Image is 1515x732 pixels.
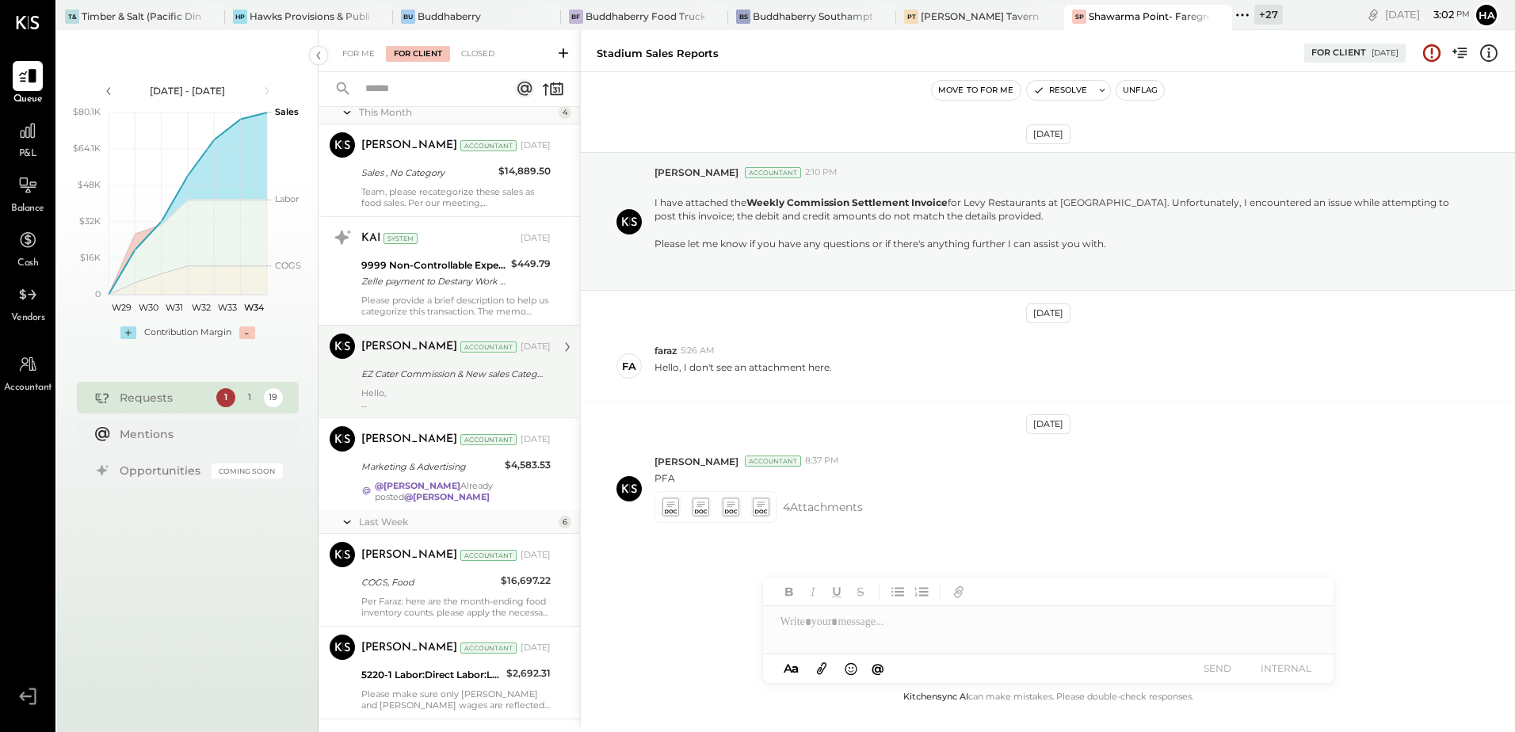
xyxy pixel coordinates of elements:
[521,433,551,446] div: [DATE]
[361,339,457,355] div: [PERSON_NAME]
[275,260,301,271] text: COGS
[359,105,555,119] div: This Month
[1,116,55,162] a: P&L
[805,455,839,467] span: 8:37 PM
[95,288,101,299] text: 0
[361,596,551,618] div: Per Faraz: here are the month-ending food inventory counts. please apply the necessary adjustments.
[1116,81,1164,100] button: Unflag
[212,463,283,478] div: Coming Soon
[361,387,551,410] div: Hello,
[112,302,132,313] text: W29
[1385,7,1470,22] div: [DATE]
[361,459,500,475] div: Marketing & Advertising
[654,455,738,468] span: [PERSON_NAME]
[1372,48,1399,59] div: [DATE]
[501,573,551,589] div: $16,697.22
[82,10,201,23] div: Timber & Salt (Pacific Dining CA1 LLC)
[361,273,506,289] div: Zelle payment to Destany Work JPM99bhfgxwn
[1474,2,1499,28] button: Ha
[511,256,551,272] div: $449.79
[654,360,832,387] p: Hello, I don't see an attachment here.
[736,10,750,24] div: BS
[622,359,636,374] div: fa
[1089,10,1208,23] div: Shawarma Point- Fareground
[144,326,231,339] div: Contribution Margin
[826,581,847,602] button: Underline
[191,302,210,313] text: W32
[1,349,55,395] a: Accountant
[361,186,551,208] div: Team, please recategorize these sales as food sales. Per our meeting, [PERSON_NAME] is going to u...
[375,480,551,502] div: Already posted
[521,139,551,152] div: [DATE]
[904,10,918,24] div: PT
[80,252,101,263] text: $16K
[401,10,415,24] div: Bu
[1254,658,1318,679] button: INTERNAL
[275,106,299,117] text: Sales
[216,388,235,407] div: 1
[498,163,551,179] div: $14,889.50
[521,341,551,353] div: [DATE]
[654,182,1460,277] p: I have attached the for Levy Restaurants at [GEOGRAPHIC_DATA]. Unfortunately, I encountered an is...
[654,166,738,179] span: [PERSON_NAME]
[4,381,52,395] span: Accountant
[386,46,450,62] div: For Client
[597,46,719,61] div: stadium sales reports
[418,10,481,23] div: Buddhaberry
[361,231,380,246] div: KAI
[361,138,457,154] div: [PERSON_NAME]
[250,10,369,23] div: Hawks Provisions & Public House
[1026,303,1070,323] div: [DATE]
[460,642,517,654] div: Accountant
[361,432,457,448] div: [PERSON_NAME]
[166,302,183,313] text: W31
[19,147,37,162] span: P&L
[138,302,158,313] text: W30
[779,660,804,677] button: Aa
[506,665,551,681] div: $2,692.31
[745,167,801,178] div: Accountant
[746,196,948,208] strong: Weekly Commission Settlement Invoice
[384,233,418,244] div: System
[460,550,517,561] div: Accountant
[239,326,255,339] div: -
[521,642,551,654] div: [DATE]
[921,10,1039,23] div: [PERSON_NAME] Tavern
[375,480,460,491] strong: @[PERSON_NAME]
[243,302,264,313] text: W34
[120,426,275,442] div: Mentions
[361,366,546,382] div: EZ Cater Commission & New sales Category
[867,658,889,678] button: @
[359,515,555,528] div: Last Week
[654,344,677,357] span: faraz
[559,106,571,119] div: 4
[240,388,259,407] div: 1
[361,547,457,563] div: [PERSON_NAME]
[73,143,101,154] text: $64.1K
[521,549,551,562] div: [DATE]
[453,46,502,62] div: Closed
[404,491,490,502] strong: @[PERSON_NAME]
[1,61,55,107] a: Queue
[792,661,799,676] span: a
[361,667,502,683] div: 5220-1 Labor:Direct Labor:Labor, Management:Manager
[586,10,705,23] div: Buddhaberry Food Truck
[1,225,55,271] a: Cash
[65,10,79,24] div: T&
[932,81,1021,100] button: Move to for me
[1027,81,1093,100] button: Resolve
[753,10,872,23] div: Buddhaberry Southampton
[361,295,551,317] div: Please provide a brief description to help us categorize this transaction. The memo might be help...
[17,257,38,271] span: Cash
[1365,6,1381,23] div: copy link
[11,202,44,216] span: Balance
[1026,124,1070,144] div: [DATE]
[803,581,823,602] button: Italic
[521,232,551,245] div: [DATE]
[569,10,583,24] div: BF
[681,345,715,357] span: 5:26 AM
[850,581,871,602] button: Strikethrough
[1254,5,1283,25] div: + 27
[805,166,838,179] span: 2:10 PM
[120,390,208,406] div: Requests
